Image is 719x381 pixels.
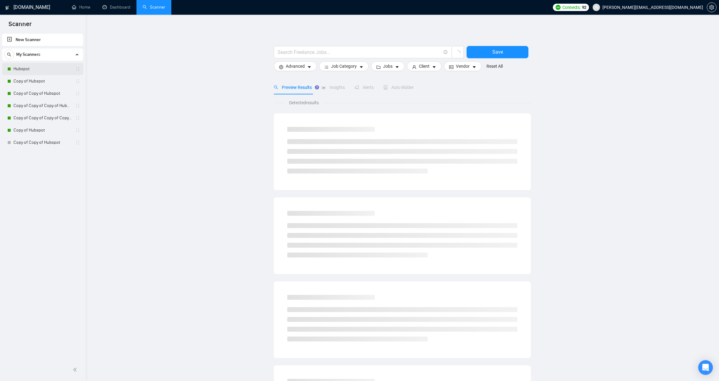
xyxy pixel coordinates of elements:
[16,48,40,61] span: My Scanners
[359,65,363,69] span: caret-down
[143,5,165,10] a: searchScanner
[4,50,14,59] button: search
[274,85,312,90] span: Preview Results
[556,5,561,10] img: upwork-logo.png
[449,65,453,69] span: idcard
[412,65,416,69] span: user
[492,48,503,56] span: Save
[13,63,72,75] a: Hubspot
[75,91,80,96] span: holder
[2,48,83,149] li: My Scanners
[594,5,598,10] span: user
[278,48,441,56] input: Search Freelance Jobs...
[707,5,716,10] span: setting
[75,79,80,84] span: holder
[486,63,503,70] a: Reset All
[102,5,130,10] a: dashboardDashboard
[376,65,381,69] span: folder
[383,85,414,90] span: Auto Bidder
[75,140,80,145] span: holder
[322,85,326,90] span: area-chart
[13,87,72,100] a: Copy of Copy of Hubspot
[75,116,80,120] span: holder
[444,50,448,54] span: info-circle
[322,85,345,90] span: Insights
[72,5,90,10] a: homeHome
[698,360,713,375] div: Open Intercom Messenger
[2,34,83,46] li: New Scanner
[407,61,441,71] button: userClientcaret-down
[707,2,717,12] button: setting
[432,65,436,69] span: caret-down
[467,46,528,58] button: Save
[383,63,393,70] span: Jobs
[5,3,9,13] img: logo
[455,50,460,56] span: loading
[274,61,317,71] button: settingAdvancedcaret-down
[562,4,580,11] span: Connects:
[285,99,323,106] span: Detected results
[324,65,329,69] span: bars
[13,75,72,87] a: Copy of Hubspot
[383,85,388,90] span: robot
[456,63,470,70] span: Vendor
[5,52,14,57] span: search
[444,61,482,71] button: idcardVendorcaret-down
[73,367,79,373] span: double-left
[13,100,72,112] a: Copy of Copy of Copy of Hubspot
[13,136,72,149] a: Copy of Copy of Hubspot
[286,63,305,70] span: Advanced
[395,65,399,69] span: caret-down
[331,63,357,70] span: Job Category
[13,112,72,124] a: Copy of Copy of Copy of Copy of Hubspot
[75,103,80,108] span: holder
[274,85,278,90] span: search
[319,61,369,71] button: barsJob Categorycaret-down
[355,85,359,90] span: notification
[75,67,80,71] span: holder
[307,65,311,69] span: caret-down
[582,4,587,11] span: 92
[419,63,430,70] span: Client
[472,65,476,69] span: caret-down
[7,34,78,46] a: New Scanner
[314,85,320,90] div: Tooltip anchor
[13,124,72,136] a: Copy of Hubspot
[355,85,374,90] span: Alerts
[707,5,717,10] a: setting
[371,61,404,71] button: folderJobscaret-down
[75,128,80,133] span: holder
[4,20,36,32] span: Scanner
[279,65,283,69] span: setting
